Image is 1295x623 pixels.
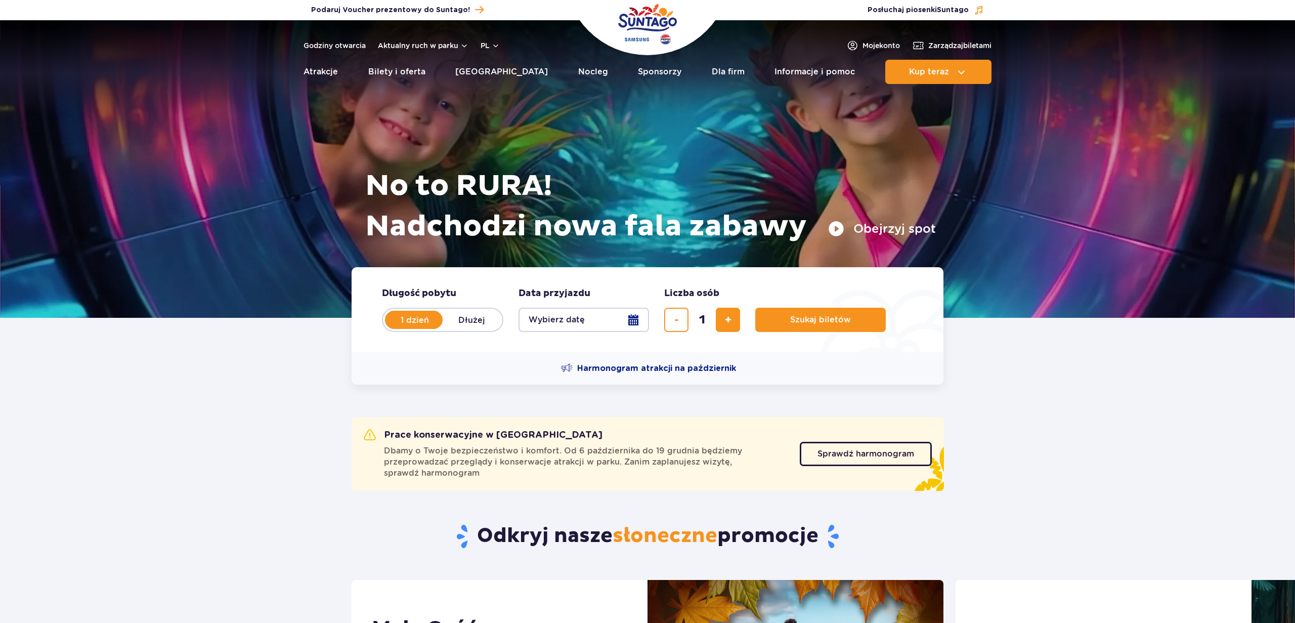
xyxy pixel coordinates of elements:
[909,67,949,76] span: Kup teraz
[800,442,932,466] a: Sprawdź harmonogram
[311,3,484,17] a: Podaruj Voucher prezentowy do Suntago!
[774,60,855,84] a: Informacje i pomoc
[937,7,969,14] span: Suntago
[519,287,590,300] span: Data przyjazdu
[384,445,788,479] span: Dbamy o Twoje bezpieczeństwo i komfort. Od 6 października do 19 grudnia będziemy przeprowadzać pr...
[846,39,900,52] a: Mojekonto
[664,308,688,332] button: usuń bilet
[712,60,745,84] a: Dla firm
[386,309,444,330] label: 1 dzień
[868,5,969,15] span: Posłuchaj piosenki
[868,5,984,15] button: Posłuchaj piosenkiSuntago
[817,450,914,458] span: Sprawdź harmonogram
[368,60,425,84] a: Bilety i oferta
[352,523,944,550] h2: Odkryj nasze promocje
[578,60,608,84] a: Nocleg
[311,5,470,15] span: Podaruj Voucher prezentowy do Suntago!
[928,40,991,51] span: Zarządzaj biletami
[304,60,338,84] a: Atrakcje
[577,363,736,374] span: Harmonogram atrakcji na październik
[912,39,991,52] a: Zarządzajbiletami
[378,41,468,50] button: Aktualny ruch w parku
[455,60,548,84] a: [GEOGRAPHIC_DATA]
[690,308,714,332] input: liczba biletów
[352,267,943,352] form: Planowanie wizyty w Park of Poland
[382,287,456,300] span: Długość pobytu
[613,523,717,549] span: słoneczne
[481,40,500,51] button: pl
[561,362,736,375] a: Harmonogram atrakcji na październik
[755,308,886,332] button: Szukaj biletów
[828,221,936,237] button: Obejrzyj spot
[519,308,649,332] button: Wybierz datę
[885,60,991,84] button: Kup teraz
[862,40,900,51] span: Moje konto
[364,429,602,441] h2: Prace konserwacyjne w [GEOGRAPHIC_DATA]
[664,287,719,300] span: Liczba osób
[716,308,740,332] button: dodaj bilet
[365,166,936,247] h1: No to RURA! Nadchodzi nowa fala zabawy
[790,315,851,324] span: Szukaj biletów
[304,40,366,51] a: Godziny otwarcia
[638,60,681,84] a: Sponsorzy
[443,309,500,330] label: Dłużej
